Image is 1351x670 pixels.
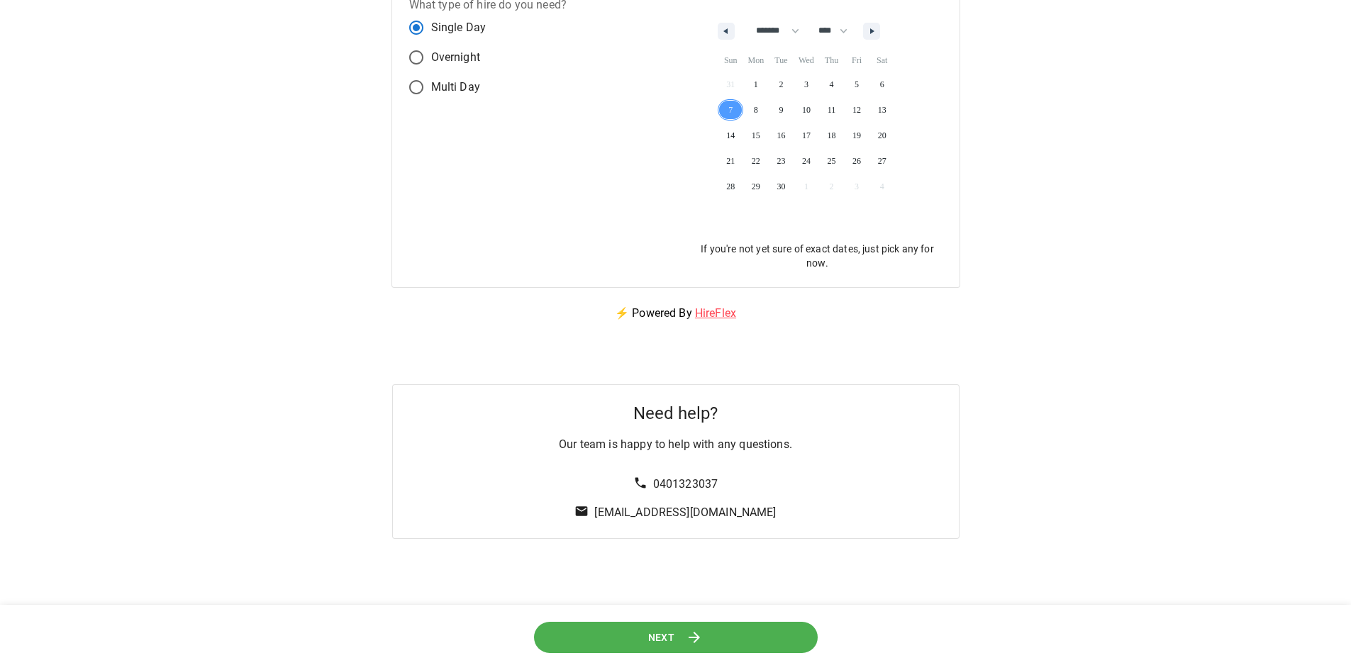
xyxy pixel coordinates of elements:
button: 16 [769,123,794,148]
button: 25 [819,148,845,174]
button: 3 [794,72,819,97]
button: 2 [769,72,794,97]
span: 22 [752,148,760,174]
span: Wed [794,49,819,72]
p: If you're not yet sure of exact dates, just pick any for now. [693,242,943,270]
button: 30 [769,174,794,199]
span: Sun [718,49,743,72]
button: 19 [844,123,869,148]
p: ⚡ Powered By [598,288,753,339]
a: [EMAIL_ADDRESS][DOMAIN_NAME] [594,506,776,519]
h5: Need help? [633,402,718,425]
button: 24 [794,148,819,174]
span: Fri [844,49,869,72]
p: 0401323037 [653,476,718,493]
span: 18 [828,123,836,148]
span: 15 [752,123,760,148]
span: 13 [878,97,886,123]
span: Multi Day [431,79,480,96]
button: 10 [794,97,819,123]
span: 30 [777,174,785,199]
span: 16 [777,123,785,148]
span: 11 [828,97,836,123]
button: 23 [769,148,794,174]
span: 6 [880,72,884,97]
p: Our team is happy to help with any questions. [559,436,792,453]
span: Mon [743,49,769,72]
span: 10 [802,97,811,123]
span: Overnight [431,49,480,66]
a: HireFlex [695,306,736,320]
button: 4 [819,72,845,97]
span: 12 [852,97,861,123]
button: 12 [844,97,869,123]
span: Single Day [431,19,487,36]
button: 13 [869,97,895,123]
span: 27 [878,148,886,174]
span: 1 [754,72,758,97]
button: 6 [869,72,895,97]
button: 17 [794,123,819,148]
span: 29 [752,174,760,199]
span: 20 [878,123,886,148]
button: 1 [743,72,769,97]
span: 8 [754,97,758,123]
button: 28 [718,174,743,199]
span: 14 [726,123,735,148]
span: 23 [777,148,785,174]
span: Sat [869,49,895,72]
span: 24 [802,148,811,174]
span: 21 [726,148,735,174]
button: 11 [819,97,845,123]
button: 5 [844,72,869,97]
span: 17 [802,123,811,148]
button: 18 [819,123,845,148]
button: 8 [743,97,769,123]
button: 22 [743,148,769,174]
span: 19 [852,123,861,148]
span: 3 [804,72,808,97]
button: 7 [718,97,743,123]
button: 14 [718,123,743,148]
button: 21 [718,148,743,174]
button: 20 [869,123,895,148]
span: 2 [779,72,783,97]
button: 26 [844,148,869,174]
span: 26 [852,148,861,174]
span: 28 [726,174,735,199]
span: 9 [779,97,783,123]
button: 9 [769,97,794,123]
span: 4 [830,72,834,97]
span: 7 [728,97,733,123]
button: 29 [743,174,769,199]
span: Thu [819,49,845,72]
span: Tue [769,49,794,72]
span: 5 [855,72,859,97]
button: 15 [743,123,769,148]
button: 27 [869,148,895,174]
span: 25 [828,148,836,174]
